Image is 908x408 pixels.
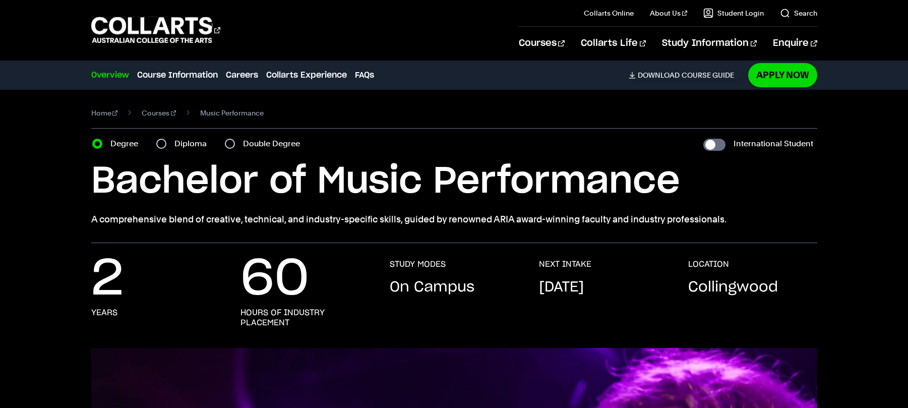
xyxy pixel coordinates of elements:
a: About Us [650,8,687,18]
a: Courses [142,106,176,120]
a: Careers [226,69,258,81]
label: Degree [110,137,144,151]
label: Diploma [174,137,213,151]
p: A comprehensive blend of creative, technical, and industry-specific skills, guided by renowned AR... [91,212,817,226]
a: FAQs [355,69,374,81]
a: Collarts Life [581,27,646,60]
label: Double Degree [243,137,306,151]
a: Overview [91,69,129,81]
a: Study Information [662,27,757,60]
p: 2 [91,259,124,300]
h3: years [91,308,117,318]
span: Download [638,71,680,80]
span: Music Performance [200,106,264,120]
h3: NEXT INTAKE [539,259,591,269]
a: DownloadCourse Guide [629,71,742,80]
a: Course Information [137,69,218,81]
a: Courses [519,27,565,60]
h3: hours of industry placement [240,308,370,328]
a: Collarts Experience [266,69,347,81]
p: 60 [240,259,309,300]
a: Enquire [773,27,817,60]
h3: LOCATION [688,259,729,269]
div: Go to homepage [91,16,220,44]
p: [DATE] [539,277,584,298]
p: Collingwood [688,277,778,298]
label: International Student [734,137,813,151]
a: Search [780,8,817,18]
a: Home [91,106,118,120]
h3: STUDY MODES [390,259,446,269]
p: On Campus [390,277,474,298]
a: Student Login [703,8,764,18]
h1: Bachelor of Music Performance [91,159,817,204]
a: Collarts Online [584,8,634,18]
a: Apply Now [748,63,817,87]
